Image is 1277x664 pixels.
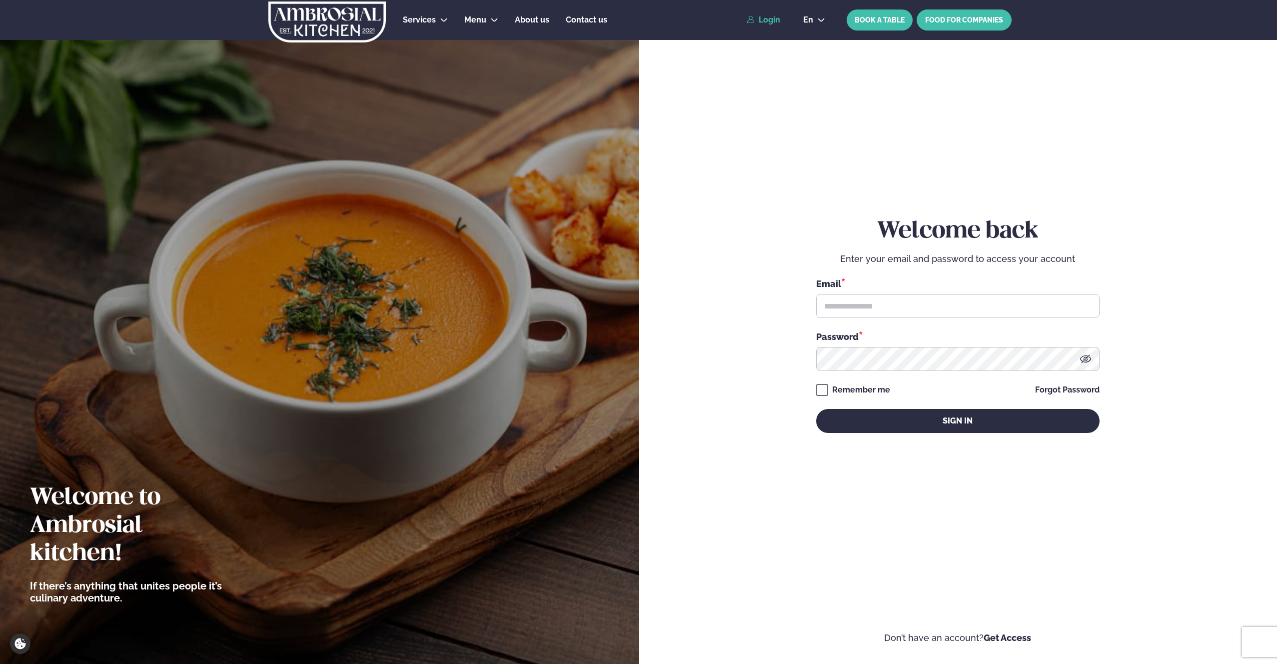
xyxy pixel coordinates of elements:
[803,16,813,24] span: en
[515,15,549,24] span: About us
[795,16,833,24] button: en
[816,277,1100,290] div: Email
[669,632,1248,644] p: Don’t have an account?
[464,14,486,26] a: Menu
[30,580,237,604] p: If there’s anything that unites people it’s culinary adventure.
[267,1,387,42] img: logo
[984,632,1031,643] a: Get Access
[566,15,607,24] span: Contact us
[816,253,1100,265] p: Enter your email and password to access your account
[1035,386,1100,394] a: Forgot Password
[515,14,549,26] a: About us
[747,15,780,24] a: Login
[816,409,1100,433] button: Sign in
[403,14,436,26] a: Services
[464,15,486,24] span: Menu
[30,484,237,568] h2: Welcome to Ambrosial kitchen!
[847,9,913,30] button: BOOK A TABLE
[917,9,1012,30] a: FOOD FOR COMPANIES
[816,330,1100,343] div: Password
[10,633,30,654] a: Cookie settings
[403,15,436,24] span: Services
[566,14,607,26] a: Contact us
[816,217,1100,245] h2: Welcome back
